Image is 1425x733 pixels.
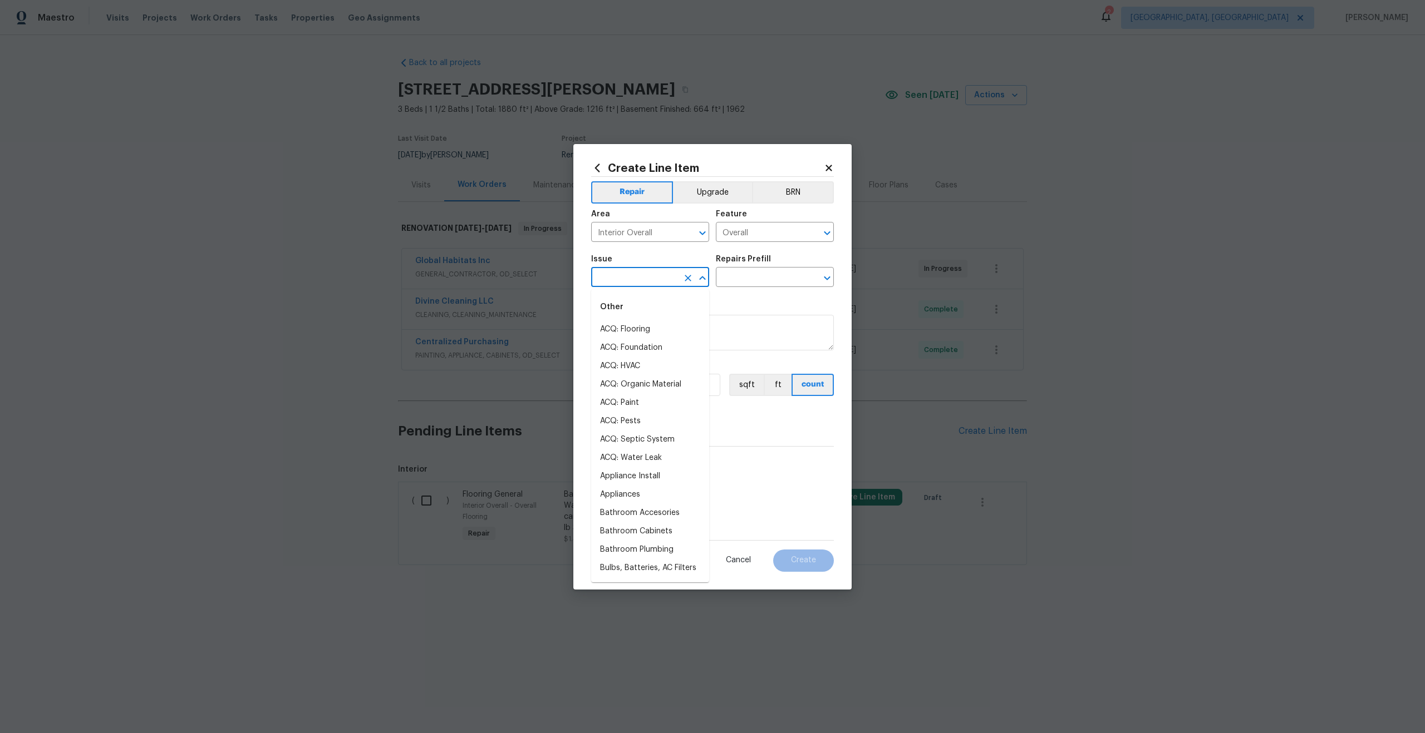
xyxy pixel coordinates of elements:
[591,210,610,218] h5: Area
[591,357,709,375] li: ACQ: HVAC
[591,430,709,449] li: ACQ: Septic System
[591,412,709,430] li: ACQ: Pests
[773,549,834,572] button: Create
[591,504,709,522] li: Bathroom Accesories
[819,270,835,286] button: Open
[819,225,835,241] button: Open
[591,394,709,412] li: ACQ: Paint
[591,339,709,357] li: ACQ: Foundation
[695,225,710,241] button: Open
[591,522,709,541] li: Bathroom Cabinets
[680,270,696,286] button: Clear
[708,549,769,572] button: Cancel
[591,449,709,467] li: ACQ: Water Leak
[591,559,709,577] li: Bulbs, Batteries, AC Filters
[695,270,710,286] button: Close
[591,181,673,204] button: Repair
[591,577,709,596] li: Cabinet Hardware
[729,374,764,396] button: sqft
[764,374,792,396] button: ft
[716,255,771,263] h5: Repairs Prefill
[792,374,834,396] button: count
[591,255,612,263] h5: Issue
[591,320,709,339] li: ACQ: Flooring
[591,541,709,559] li: Bathroom Plumbing
[752,181,834,204] button: BRN
[591,162,824,174] h2: Create Line Item
[591,294,709,320] div: Other
[591,467,709,486] li: Appliance Install
[591,375,709,394] li: ACQ: Organic Material
[716,210,747,218] h5: Feature
[591,486,709,504] li: Appliances
[673,181,753,204] button: Upgrade
[791,556,816,564] span: Create
[726,556,751,564] span: Cancel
